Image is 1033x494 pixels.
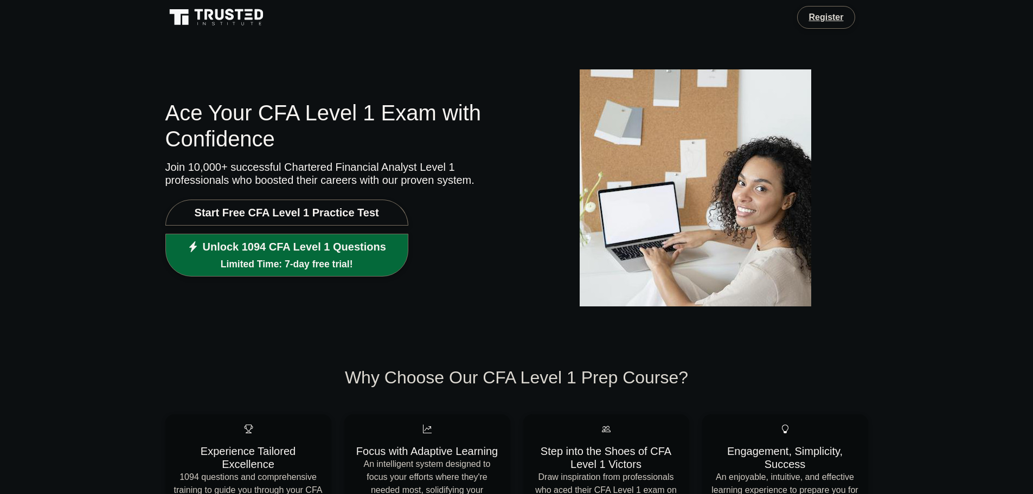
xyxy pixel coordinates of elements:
[711,445,859,471] h5: Engagement, Simplicity, Success
[802,10,850,24] a: Register
[188,257,386,271] small: Limited Time: 7-day free trial!
[165,367,868,388] h2: Why Choose Our CFA Level 1 Prep Course?
[165,200,408,226] a: Start Free CFA Level 1 Practice Test
[165,100,510,152] h1: Ace Your CFA Level 1 Exam with Confidence
[174,445,323,471] h5: Experience Tailored Excellence
[532,445,681,471] h5: Step into the Shoes of CFA Level 1 Victors
[165,234,408,276] a: Unlock 1094 CFA Level 1 QuestionsLimited Time: 7-day free trial!
[353,445,502,458] h5: Focus with Adaptive Learning
[165,161,510,187] p: Join 10,000+ successful Chartered Financial Analyst Level 1 professionals who boosted their caree...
